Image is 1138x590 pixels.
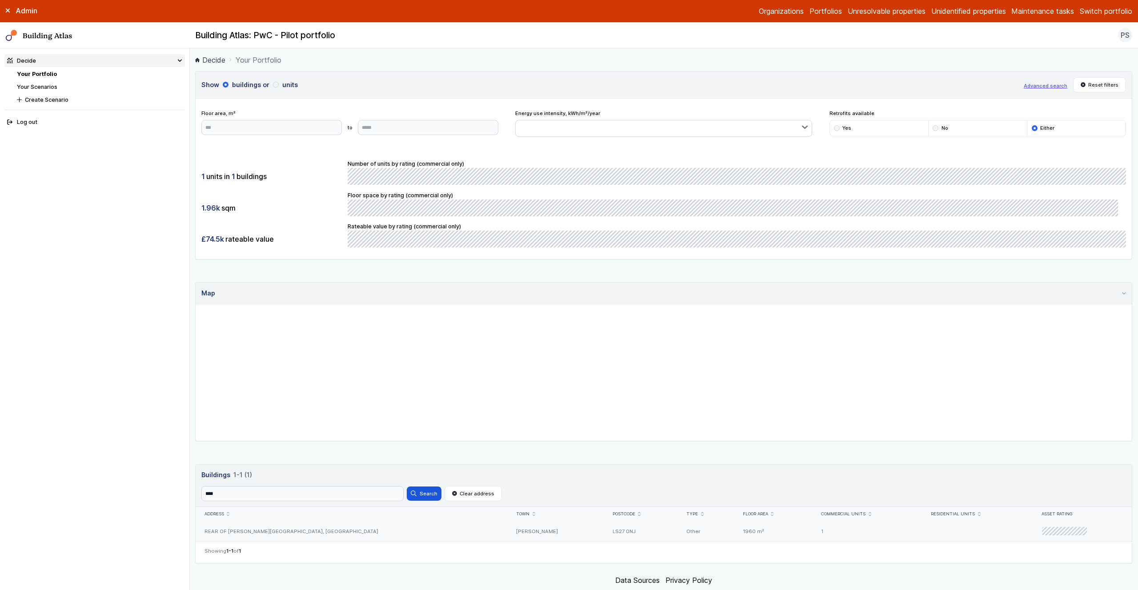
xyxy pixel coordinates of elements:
div: Energy use intensity, kWh/m²/year [515,110,812,137]
div: sqm [201,199,342,216]
span: 1-1 [226,548,233,554]
div: Floor area, m² [201,110,498,135]
div: Address [204,511,499,517]
a: REAR OF [PERSON_NAME][GEOGRAPHIC_DATA], [GEOGRAPHIC_DATA][PERSON_NAME]LS27 0NJOther1960 m²1 [196,521,1132,541]
img: main-0bbd2752.svg [6,30,17,41]
a: Data Sources [615,576,660,585]
a: Decide [195,55,225,65]
span: PS [1121,30,1130,40]
div: Floor space by rating (commercial only) [348,191,1126,217]
a: Unresolvable properties [848,6,926,16]
span: £74.5k [201,234,224,244]
a: Portfolios [809,6,842,16]
span: 1-1 (1) [233,470,252,480]
form: to [201,120,498,135]
button: Reset filters [1073,77,1126,92]
div: Town [516,511,595,517]
a: Your Scenarios [17,84,57,90]
div: Number of units by rating (commercial only) [348,159,1126,185]
span: 1.96k [201,203,220,213]
button: Advanced search [1024,82,1067,89]
div: units in buildings [201,168,342,185]
nav: Table navigation [196,541,1132,563]
a: Privacy Policy [665,576,712,585]
button: Create Scenario [14,93,185,106]
span: Your Portfolio [236,55,281,65]
div: Other [678,521,734,541]
h3: Buildings [201,470,1126,480]
div: Rateable value by rating (commercial only) [348,222,1126,248]
div: Asset rating [1042,511,1123,517]
div: LS27 0NJ [604,521,678,541]
div: Residential units [931,511,1023,517]
div: [PERSON_NAME] [508,521,604,541]
button: Log out [4,116,185,129]
span: Retrofits available [829,110,1126,117]
span: 1 [201,171,205,181]
div: REAR OF [PERSON_NAME][GEOGRAPHIC_DATA], [GEOGRAPHIC_DATA] [196,521,508,541]
div: Type [686,511,725,517]
button: Search [407,486,441,501]
div: Postcode [613,511,670,517]
button: PS [1118,28,1132,42]
div: Decide [7,56,36,65]
span: Showing of [204,547,241,554]
div: 1 [813,521,922,541]
summary: Decide [4,54,185,67]
button: Clear address [445,486,502,501]
a: Your Portfolio [17,71,57,77]
button: Switch portfolio [1080,6,1132,16]
a: Maintenance tasks [1011,6,1074,16]
h2: Building Atlas: PwC - Pilot portfolio [195,30,335,41]
div: rateable value [201,231,342,247]
div: 1960 m² [734,521,813,541]
span: 1 [232,171,235,181]
div: Floor area [743,511,804,517]
div: Commercial units [821,511,914,517]
h3: Show [201,80,1018,90]
span: 1 [239,548,241,554]
a: Unidentified properties [931,6,1006,16]
summary: Map [196,283,1132,304]
a: Organizations [759,6,804,16]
